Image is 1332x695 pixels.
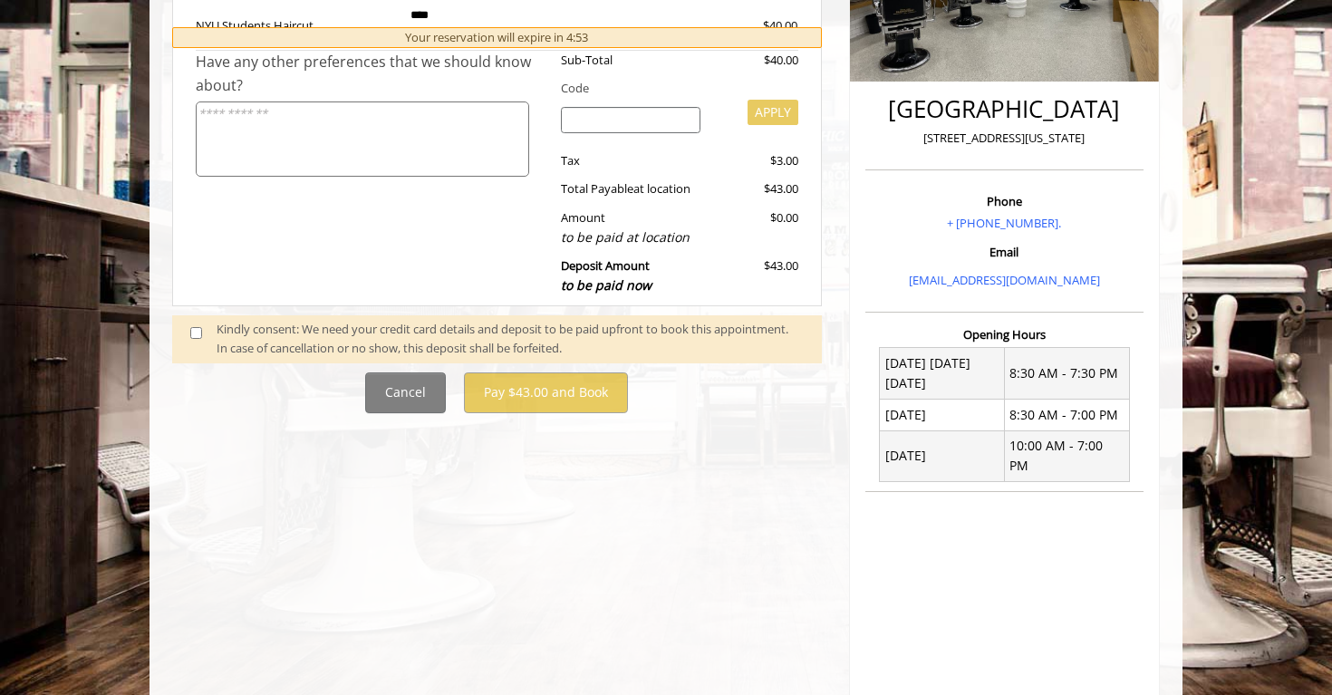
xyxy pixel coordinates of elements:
[870,195,1139,208] h3: Phone
[714,51,797,70] div: $40.00
[870,129,1139,148] p: [STREET_ADDRESS][US_STATE]
[547,151,715,170] div: Tax
[880,430,1005,482] td: [DATE]
[464,372,628,413] button: Pay $43.00 and Book
[714,256,797,295] div: $43.00
[633,180,690,197] span: at location
[870,96,1139,122] h2: [GEOGRAPHIC_DATA]
[172,27,822,48] div: Your reservation will expire in 4:53
[365,372,446,413] button: Cancel
[714,179,797,198] div: $43.00
[1004,348,1129,400] td: 8:30 AM - 7:30 PM
[217,320,804,358] div: Kindly consent: We need your credit card details and deposit to be paid upfront to book this appo...
[880,348,1005,400] td: [DATE] [DATE] [DATE]
[1004,430,1129,482] td: 10:00 AM - 7:00 PM
[865,328,1144,341] h3: Opening Hours
[714,208,797,247] div: $0.00
[196,51,547,97] div: Have any other preferences that we should know about?
[547,208,715,247] div: Amount
[748,100,798,125] button: APPLY
[561,276,652,294] span: to be paid now
[547,51,715,70] div: Sub-Total
[909,272,1100,288] a: [EMAIL_ADDRESS][DOMAIN_NAME]
[561,257,652,294] b: Deposit Amount
[947,215,1061,231] a: + [PHONE_NUMBER].
[1004,400,1129,430] td: 8:30 AM - 7:00 PM
[547,79,798,98] div: Code
[698,16,797,35] div: $40.00
[714,151,797,170] div: $3.00
[561,227,701,247] div: to be paid at location
[870,246,1139,258] h3: Email
[547,179,715,198] div: Total Payable
[880,400,1005,430] td: [DATE]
